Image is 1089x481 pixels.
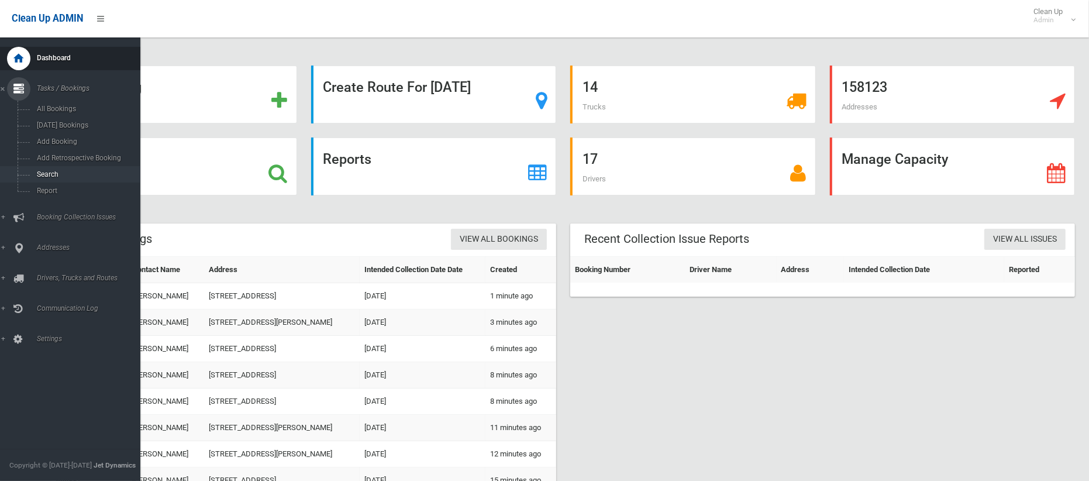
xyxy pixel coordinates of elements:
[360,336,485,362] td: [DATE]
[323,79,471,95] strong: Create Route For [DATE]
[204,415,360,441] td: [STREET_ADDRESS][PERSON_NAME]
[33,154,130,162] span: Add Retrospective Booking
[570,228,763,250] header: Recent Collection Issue Reports
[570,138,816,195] a: 17 Drivers
[204,441,360,468] td: [STREET_ADDRESS][PERSON_NAME]
[33,213,140,221] span: Booking Collection Issues
[33,138,130,146] span: Add Booking
[360,389,485,415] td: [DATE]
[127,310,204,336] td: [PERSON_NAME]
[127,336,204,362] td: [PERSON_NAME]
[485,362,556,389] td: 8 minutes ago
[33,335,140,343] span: Settings
[33,187,130,195] span: Report
[583,79,598,95] strong: 14
[12,13,83,24] span: Clean Up ADMIN
[127,415,204,441] td: [PERSON_NAME]
[485,336,556,362] td: 6 minutes ago
[685,257,777,283] th: Driver Name
[127,441,204,468] td: [PERSON_NAME]
[1033,16,1063,25] small: Admin
[583,151,598,167] strong: 17
[1028,7,1074,25] span: Clean Up
[33,170,130,178] span: Search
[323,151,372,167] strong: Reports
[360,441,485,468] td: [DATE]
[360,362,485,389] td: [DATE]
[33,304,140,312] span: Communication Log
[311,66,557,123] a: Create Route For [DATE]
[485,389,556,415] td: 8 minutes ago
[204,336,360,362] td: [STREET_ADDRESS]
[33,105,130,113] span: All Bookings
[485,415,556,441] td: 11 minutes ago
[33,84,140,92] span: Tasks / Bookings
[842,102,878,111] span: Addresses
[485,441,556,468] td: 12 minutes ago
[1004,257,1075,283] th: Reported
[451,229,547,250] a: View All Bookings
[570,257,685,283] th: Booking Number
[485,283,556,310] td: 1 minute ago
[33,243,140,252] span: Addresses
[583,102,606,111] span: Trucks
[830,66,1076,123] a: 158123 Addresses
[844,257,1005,283] th: Intended Collection Date
[204,362,360,389] td: [STREET_ADDRESS]
[830,138,1076,195] a: Manage Capacity
[33,121,130,129] span: [DATE] Bookings
[311,138,557,195] a: Reports
[842,79,888,95] strong: 158123
[127,362,204,389] td: [PERSON_NAME]
[33,54,140,62] span: Dashboard
[51,66,297,123] a: Add Booking
[9,461,92,469] span: Copyright © [DATE]-[DATE]
[777,257,844,283] th: Address
[33,274,140,282] span: Drivers, Trucks and Routes
[204,389,360,415] td: [STREET_ADDRESS]
[204,310,360,336] td: [STREET_ADDRESS][PERSON_NAME]
[360,283,485,310] td: [DATE]
[570,66,816,123] a: 14 Trucks
[583,174,606,183] span: Drivers
[360,310,485,336] td: [DATE]
[485,257,556,283] th: Created
[127,283,204,310] td: [PERSON_NAME]
[204,283,360,310] td: [STREET_ADDRESS]
[94,461,136,469] strong: Jet Dynamics
[984,229,1066,250] a: View All Issues
[360,257,485,283] th: Intended Collection Date Date
[485,310,556,336] td: 3 minutes ago
[204,257,360,283] th: Address
[51,138,297,195] a: Search
[127,257,204,283] th: Contact Name
[127,389,204,415] td: [PERSON_NAME]
[842,151,949,167] strong: Manage Capacity
[360,415,485,441] td: [DATE]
